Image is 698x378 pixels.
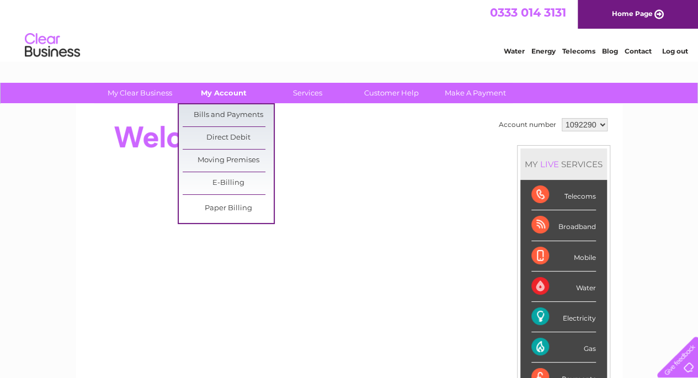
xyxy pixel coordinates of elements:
[89,6,610,54] div: Clear Business is a trading name of Verastar Limited (registered in [GEOGRAPHIC_DATA] No. 3667643...
[183,150,274,172] a: Moving Premises
[490,6,566,19] a: 0333 014 3131
[531,241,596,271] div: Mobile
[178,83,269,103] a: My Account
[24,29,81,62] img: logo.png
[496,115,559,134] td: Account number
[183,104,274,126] a: Bills and Payments
[562,47,595,55] a: Telecoms
[531,302,596,332] div: Electricity
[531,210,596,241] div: Broadband
[531,180,596,210] div: Telecoms
[94,83,185,103] a: My Clear Business
[625,47,652,55] a: Contact
[183,172,274,194] a: E-Billing
[602,47,618,55] a: Blog
[531,271,596,302] div: Water
[538,159,561,169] div: LIVE
[504,47,525,55] a: Water
[430,83,521,103] a: Make A Payment
[662,47,688,55] a: Log out
[183,198,274,220] a: Paper Billing
[531,332,596,363] div: Gas
[262,83,353,103] a: Services
[346,83,437,103] a: Customer Help
[520,148,607,180] div: MY SERVICES
[531,47,556,55] a: Energy
[183,127,274,149] a: Direct Debit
